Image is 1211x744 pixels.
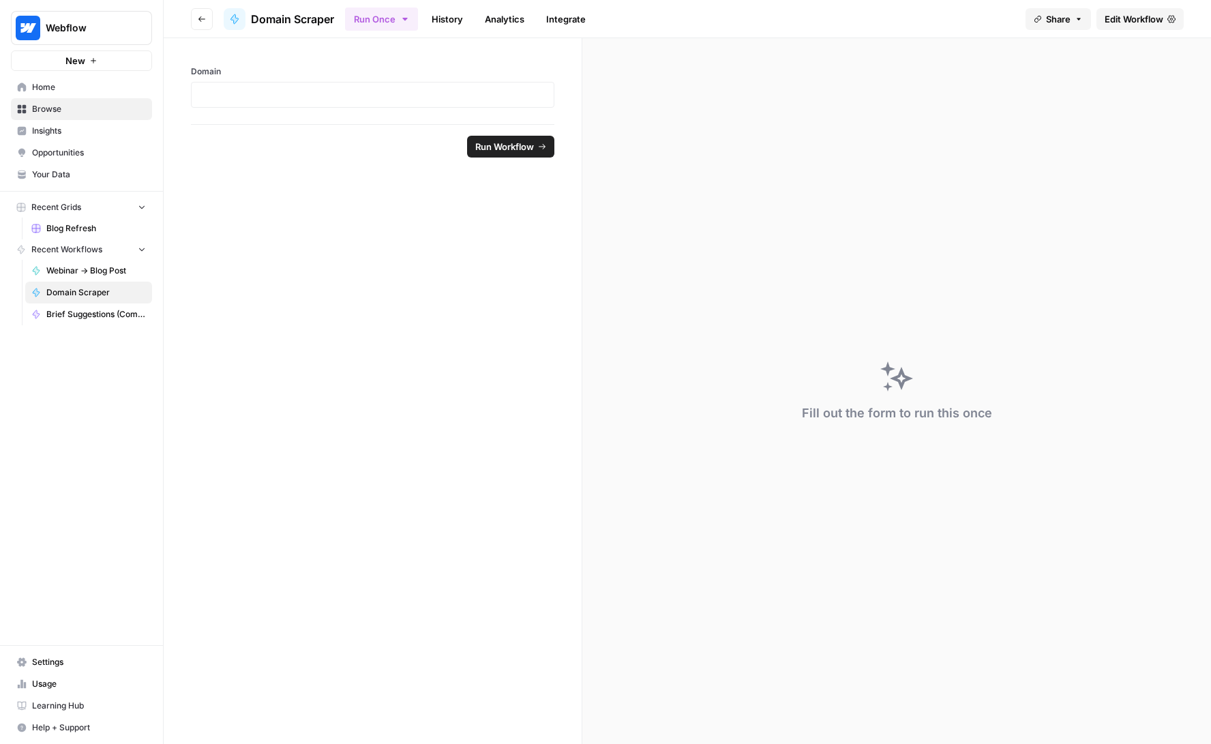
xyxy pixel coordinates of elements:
[11,717,152,739] button: Help + Support
[25,282,152,303] a: Domain Scraper
[477,8,533,30] a: Analytics
[32,81,146,93] span: Home
[11,673,152,695] a: Usage
[31,201,81,213] span: Recent Grids
[1096,8,1184,30] a: Edit Workflow
[11,651,152,673] a: Settings
[32,103,146,115] span: Browse
[1046,12,1071,26] span: Share
[32,678,146,690] span: Usage
[11,98,152,120] a: Browse
[191,65,554,78] label: Domain
[32,700,146,712] span: Learning Hub
[32,656,146,668] span: Settings
[16,16,40,40] img: Webflow Logo
[46,222,146,235] span: Blog Refresh
[11,142,152,164] a: Opportunities
[65,54,85,68] span: New
[11,120,152,142] a: Insights
[32,147,146,159] span: Opportunities
[224,8,334,30] a: Domain Scraper
[1105,12,1163,26] span: Edit Workflow
[475,140,534,153] span: Run Workflow
[32,125,146,137] span: Insights
[345,8,418,31] button: Run Once
[467,136,554,158] button: Run Workflow
[46,21,128,35] span: Webflow
[11,239,152,260] button: Recent Workflows
[11,50,152,71] button: New
[46,308,146,321] span: Brief Suggestions (Competitive Gap Analysis)
[25,303,152,325] a: Brief Suggestions (Competitive Gap Analysis)
[11,695,152,717] a: Learning Hub
[25,218,152,239] a: Blog Refresh
[802,404,992,423] div: Fill out the form to run this once
[1026,8,1091,30] button: Share
[538,8,594,30] a: Integrate
[31,243,102,256] span: Recent Workflows
[46,265,146,277] span: Webinar -> Blog Post
[32,168,146,181] span: Your Data
[423,8,471,30] a: History
[32,721,146,734] span: Help + Support
[11,197,152,218] button: Recent Grids
[11,76,152,98] a: Home
[46,286,146,299] span: Domain Scraper
[11,11,152,45] button: Workspace: Webflow
[11,164,152,185] a: Your Data
[251,11,334,27] span: Domain Scraper
[25,260,152,282] a: Webinar -> Blog Post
